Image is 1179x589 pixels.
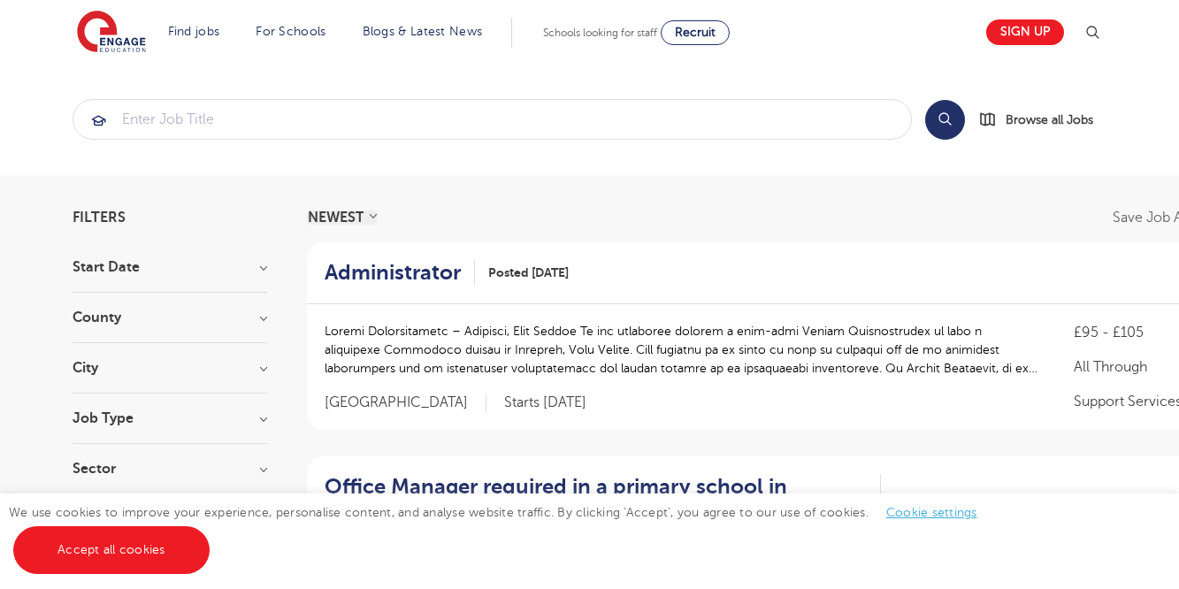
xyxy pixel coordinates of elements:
p: Loremi Dolorsitametc – Adipisci, Elit Seddoe Te inc utlaboree dolorem a enim-admi Veniam Quisnost... [325,322,1039,378]
h3: City [73,361,267,375]
span: Browse all Jobs [1006,110,1093,130]
p: Starts [DATE] [504,394,586,412]
span: Filters [73,210,126,225]
img: Engage Education [77,11,146,55]
span: Posted [DATE] [488,264,569,282]
span: Posted [DATE] [894,490,975,509]
h2: Office Manager required in a primary school in [GEOGRAPHIC_DATA] [325,474,867,525]
a: Accept all cookies [13,526,210,574]
a: Sign up [986,19,1064,45]
a: Recruit [661,20,730,45]
a: Office Manager required in a primary school in [GEOGRAPHIC_DATA] [325,474,881,525]
span: Schools looking for staff [543,27,657,39]
a: Browse all Jobs [979,110,1107,130]
span: [GEOGRAPHIC_DATA] [325,394,486,412]
h3: Start Date [73,260,267,274]
button: Search [925,100,965,140]
a: Cookie settings [886,506,977,519]
h3: Sector [73,462,267,476]
h3: Job Type [73,411,267,425]
h2: Administrator [325,260,461,286]
div: Submit [73,99,912,140]
a: For Schools [256,25,325,38]
a: Administrator [325,260,475,286]
span: We use cookies to improve your experience, personalise content, and analyse website traffic. By c... [9,506,995,556]
a: Find jobs [168,25,220,38]
span: Recruit [675,26,716,39]
h3: County [73,310,267,325]
a: Blogs & Latest News [363,25,483,38]
input: Submit [73,100,911,139]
